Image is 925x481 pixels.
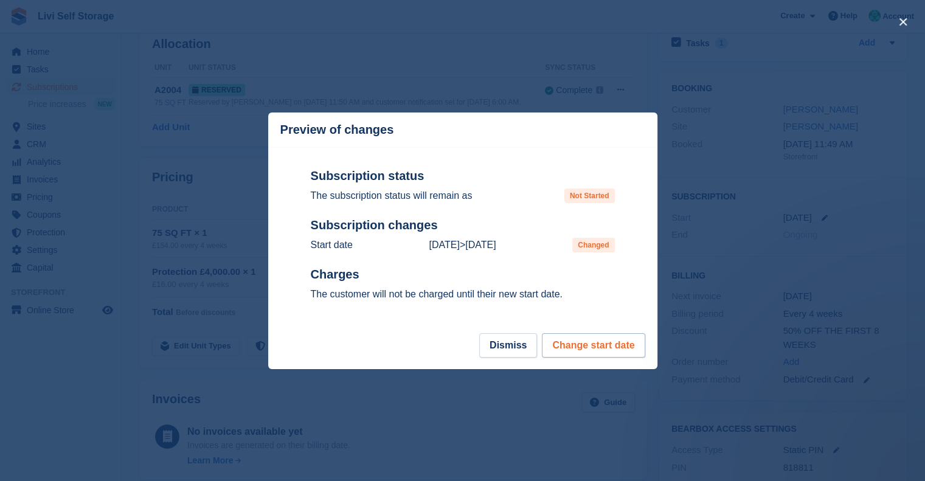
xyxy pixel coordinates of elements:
h2: Subscription status [311,168,615,184]
p: The subscription status will remain as [311,189,473,203]
time: 2025-10-01 23:00:00 UTC [465,240,496,250]
button: Dismiss [479,333,537,358]
time: 2025-10-02 23:00:00 UTC [429,240,459,250]
p: > [429,238,496,252]
p: Preview of changes [280,123,394,137]
h2: Subscription changes [311,218,615,233]
button: close [893,12,913,32]
p: The customer will not be charged until their new start date. [311,287,615,302]
h2: Charges [311,267,615,282]
span: Changed [572,238,614,252]
button: Change start date [542,333,645,358]
p: Start date [311,238,353,252]
span: Not Started [564,189,615,203]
